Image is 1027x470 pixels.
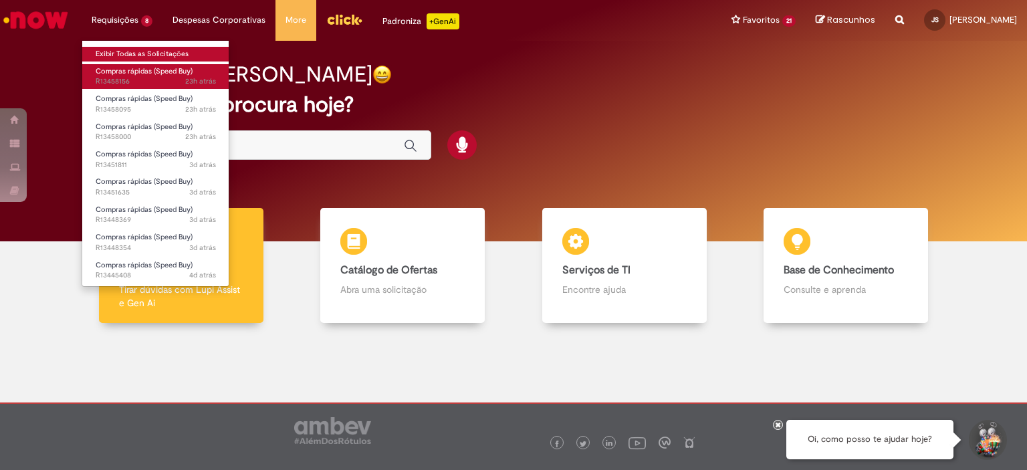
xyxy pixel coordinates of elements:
span: Requisições [92,13,138,27]
a: Catálogo de Ofertas Abra uma solicitação [292,208,514,324]
time: 28/08/2025 14:14:47 [185,76,216,86]
span: 3d atrás [189,243,216,253]
p: Consulte e aprenda [784,283,908,296]
span: 3d atrás [189,160,216,170]
span: 23h atrás [185,76,216,86]
span: R13448354 [96,243,216,253]
a: Aberto R13445408 : Compras rápidas (Speed Buy) [82,258,229,283]
time: 28/08/2025 13:52:16 [185,132,216,142]
time: 26/08/2025 13:37:38 [189,215,216,225]
a: Aberto R13458000 : Compras rápidas (Speed Buy) [82,120,229,144]
span: Compras rápidas (Speed Buy) [96,149,193,159]
h2: O que você procura hoje? [102,93,926,116]
span: Compras rápidas (Speed Buy) [96,122,193,132]
a: Aberto R13448369 : Compras rápidas (Speed Buy) [82,203,229,227]
img: ServiceNow [1,7,70,33]
a: Aberto R13451811 : Compras rápidas (Speed Buy) [82,147,229,172]
button: Iniciar Conversa de Suporte [967,420,1007,460]
span: R13451635 [96,187,216,198]
a: Aberto R13458095 : Compras rápidas (Speed Buy) [82,92,229,116]
a: Rascunhos [816,14,875,27]
span: Compras rápidas (Speed Buy) [96,205,193,215]
span: [PERSON_NAME] [949,14,1017,25]
span: Compras rápidas (Speed Buy) [96,260,193,270]
time: 25/08/2025 16:23:51 [189,270,216,280]
span: Compras rápidas (Speed Buy) [96,232,193,242]
span: 23h atrás [185,104,216,114]
time: 27/08/2025 10:49:14 [189,187,216,197]
a: Tirar dúvidas Tirar dúvidas com Lupi Assist e Gen Ai [70,208,292,324]
span: Compras rápidas (Speed Buy) [96,94,193,104]
p: +GenAi [427,13,459,29]
a: Aberto R13451635 : Compras rápidas (Speed Buy) [82,174,229,199]
img: logo_footer_youtube.png [629,434,646,451]
span: 21 [782,15,796,27]
div: Padroniza [382,13,459,29]
span: Despesas Corporativas [173,13,265,27]
span: R13448369 [96,215,216,225]
span: Favoritos [743,13,780,27]
h2: Boa tarde, [PERSON_NAME] [102,63,372,86]
span: 3d atrás [189,215,216,225]
img: happy-face.png [372,65,392,84]
span: Compras rápidas (Speed Buy) [96,66,193,76]
a: Aberto R13448354 : Compras rápidas (Speed Buy) [82,230,229,255]
img: logo_footer_naosei.png [683,437,695,449]
a: Serviços de TI Encontre ajuda [513,208,735,324]
b: Catálogo de Ofertas [340,263,437,277]
p: Tirar dúvidas com Lupi Assist e Gen Ai [119,283,243,310]
time: 28/08/2025 14:05:43 [185,104,216,114]
a: Exibir Todas as Solicitações [82,47,229,62]
img: logo_footer_linkedin.png [606,440,612,448]
span: 8 [141,15,152,27]
time: 27/08/2025 11:16:21 [189,160,216,170]
span: More [286,13,306,27]
span: Rascunhos [827,13,875,26]
p: Abra uma solicitação [340,283,465,296]
p: Encontre ajuda [562,283,687,296]
span: 3d atrás [189,187,216,197]
span: R13458156 [96,76,216,87]
img: logo_footer_ambev_rotulo_gray.png [294,417,371,444]
time: 26/08/2025 13:34:19 [189,243,216,253]
a: Aberto R13458156 : Compras rápidas (Speed Buy) [82,64,229,89]
span: JS [931,15,939,24]
span: R13451811 [96,160,216,170]
img: logo_footer_workplace.png [659,437,671,449]
b: Base de Conhecimento [784,263,894,277]
span: R13458000 [96,132,216,142]
ul: Requisições [82,40,229,287]
img: click_logo_yellow_360x200.png [326,9,362,29]
span: 23h atrás [185,132,216,142]
div: Oi, como posso te ajudar hoje? [786,420,953,459]
span: 4d atrás [189,270,216,280]
img: logo_footer_facebook.png [554,441,560,447]
img: logo_footer_twitter.png [580,441,586,447]
b: Serviços de TI [562,263,631,277]
span: R13458095 [96,104,216,115]
a: Base de Conhecimento Consulte e aprenda [735,208,957,324]
span: Compras rápidas (Speed Buy) [96,177,193,187]
span: R13445408 [96,270,216,281]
